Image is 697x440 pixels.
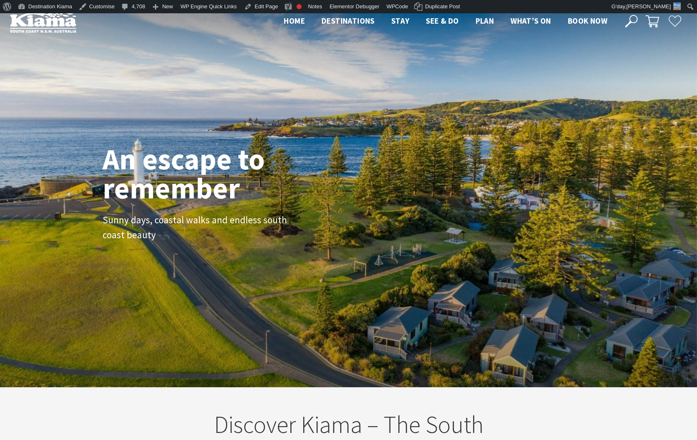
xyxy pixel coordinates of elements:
p: Sunny days, coastal walks and endless south coast beauty [103,213,290,243]
span: Book now [568,16,607,26]
span: Destinations [322,16,375,26]
div: Focus keyphrase not set [297,4,302,9]
h1: An escape to remember [103,144,331,203]
img: 3-150x150.jpg [673,2,681,10]
span: What’s On [510,16,551,26]
nav: Main Menu [275,15,616,28]
span: Home [284,16,305,26]
span: Stay [391,16,410,26]
span: [PERSON_NAME] [626,3,671,10]
span: See & Do [426,16,459,26]
img: Kiama Logo [10,10,76,33]
span: Plan [476,16,494,26]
